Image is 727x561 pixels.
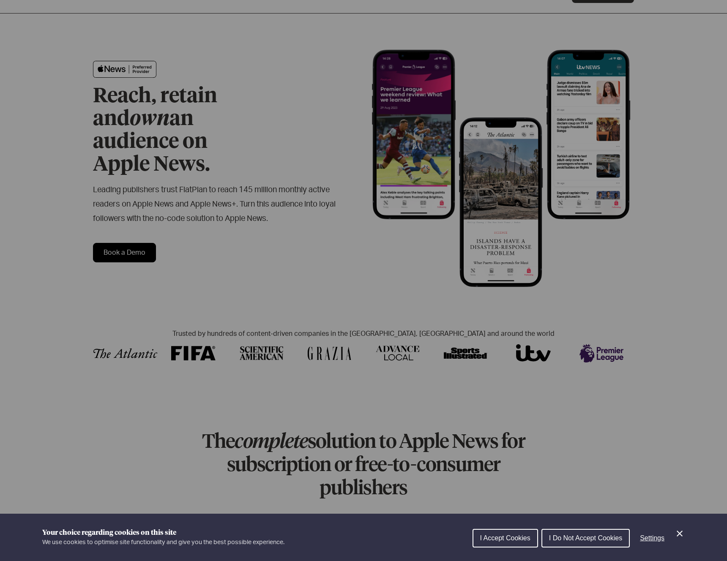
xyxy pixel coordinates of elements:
[633,530,671,547] button: Settings
[480,534,530,542] span: I Accept Cookies
[549,534,622,542] span: I Do Not Accept Cookies
[675,528,685,539] button: Close Cookie Control
[640,534,664,542] span: Settings
[541,529,630,547] button: I Do Not Accept Cookies
[42,528,284,538] h1: Your choice regarding cookies on this site
[42,538,284,547] p: We use cookies to optimise site functionality and give you the best possible experience.
[473,529,538,547] button: I Accept Cookies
